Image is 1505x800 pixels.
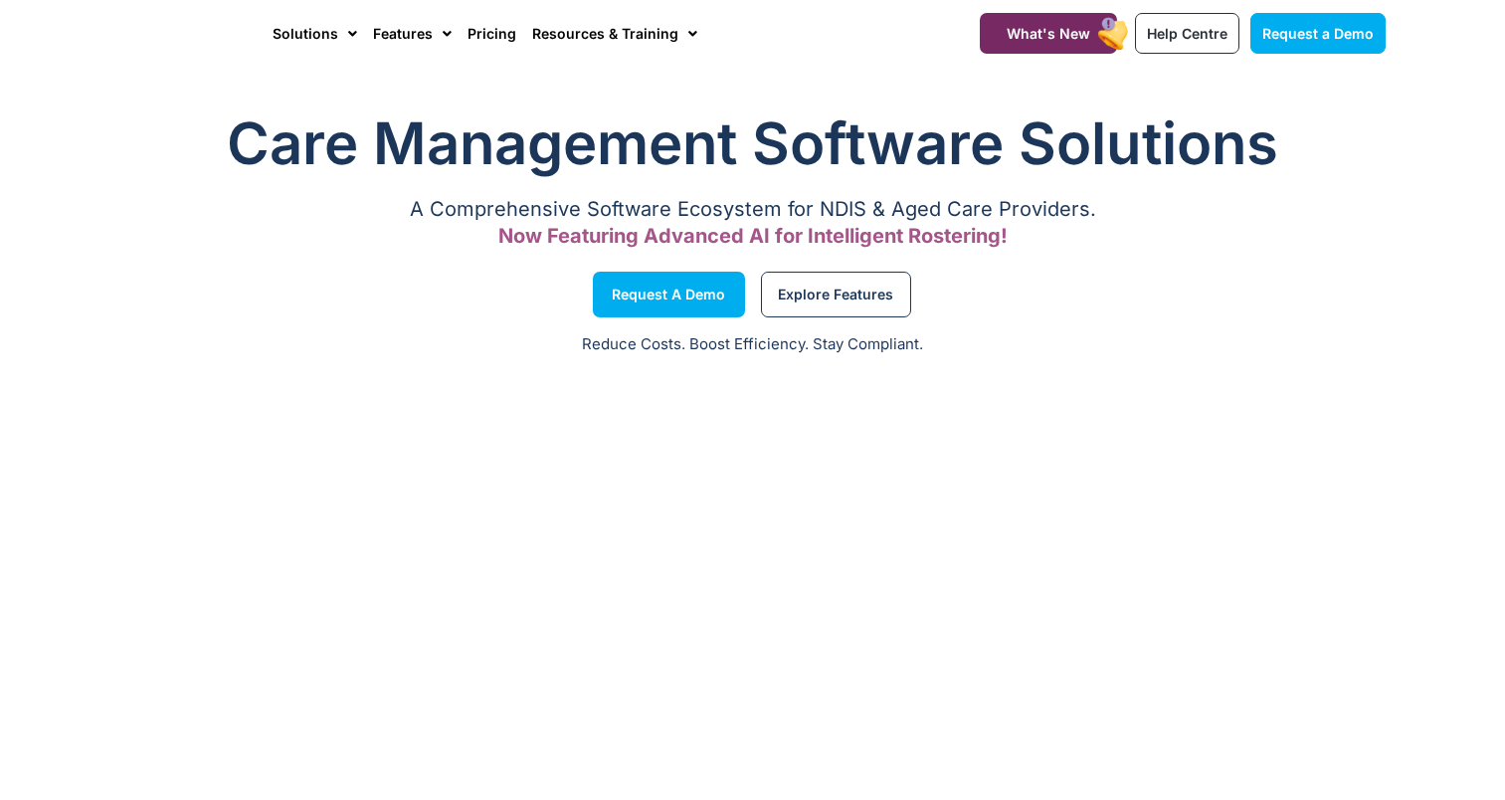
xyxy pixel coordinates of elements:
[1007,25,1090,42] span: What's New
[1262,25,1374,42] span: Request a Demo
[778,290,893,300] span: Explore Features
[118,19,253,49] img: CareMaster Logo
[612,290,725,300] span: Request a Demo
[1250,13,1386,54] a: Request a Demo
[593,272,745,317] a: Request a Demo
[980,13,1117,54] a: What's New
[119,203,1387,216] p: A Comprehensive Software Ecosystem for NDIS & Aged Care Providers.
[119,103,1387,183] h1: Care Management Software Solutions
[1147,25,1227,42] span: Help Centre
[498,224,1008,248] span: Now Featuring Advanced AI for Intelligent Rostering!
[12,333,1493,356] p: Reduce Costs. Boost Efficiency. Stay Compliant.
[1135,13,1239,54] a: Help Centre
[761,272,911,317] a: Explore Features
